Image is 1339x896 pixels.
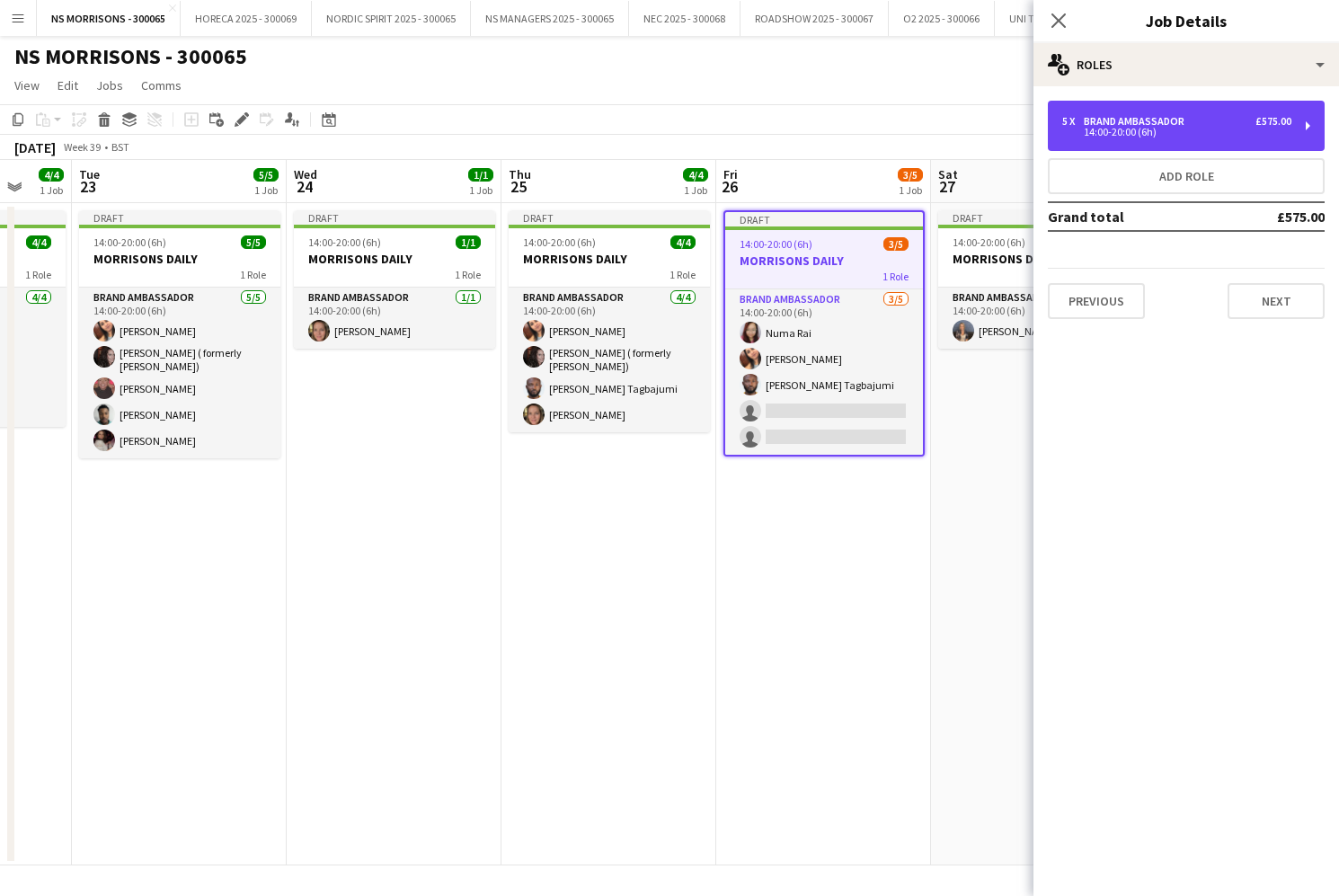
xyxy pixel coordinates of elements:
span: 24 [291,176,317,197]
button: UNI TOUR - 300067 [995,1,1110,36]
span: Comms [141,77,182,93]
span: 14:00-20:00 (6h) [93,235,166,249]
app-card-role: Brand Ambassador1/114:00-20:00 (6h)[PERSON_NAME] [294,288,495,349]
span: 1 Role [455,268,481,281]
app-card-role: Brand Ambassador1/114:00-20:00 (6h)[PERSON_NAME] [938,288,1139,349]
span: 1 Role [669,268,696,281]
span: Fri [723,166,738,182]
span: 1 Role [25,268,51,281]
h1: NS MORRISONS - 300065 [14,43,247,70]
span: Thu [509,166,531,182]
button: Add role [1048,158,1325,194]
button: ROADSHOW 2025 - 300067 [740,1,889,36]
span: 3/5 [898,168,923,182]
div: £575.00 [1255,115,1291,128]
h3: MORRISONS DAILY [938,251,1139,267]
h3: Job Details [1033,9,1339,32]
a: Edit [50,74,85,97]
div: 1 Job [469,183,492,197]
app-job-card: Draft14:00-20:00 (6h)4/4MORRISONS DAILY1 RoleBrand Ambassador4/414:00-20:00 (6h)[PERSON_NAME][PER... [509,210,710,432]
span: 14:00-20:00 (6h) [308,235,381,249]
button: HORECA 2025 - 300069 [181,1,312,36]
span: 14:00-20:00 (6h) [953,235,1025,249]
h3: MORRISONS DAILY [725,253,923,269]
div: 1 Job [40,183,63,197]
div: Brand Ambassador [1084,115,1192,128]
span: 23 [76,176,100,197]
div: Draft [509,210,710,225]
h3: MORRISONS DAILY [79,251,280,267]
button: NS MORRISONS - 300065 [37,1,181,36]
button: Next [1228,283,1325,319]
div: 5 x [1062,115,1084,128]
app-card-role: Brand Ambassador3/514:00-20:00 (6h)Numa Rai[PERSON_NAME][PERSON_NAME] Tagbajumi [725,289,923,455]
span: 1/1 [468,168,493,182]
div: Draft [725,212,923,226]
span: 5/5 [241,235,266,249]
div: Draft [294,210,495,225]
span: Week 39 [59,140,104,154]
td: Grand total [1048,202,1218,231]
div: Draft [938,210,1139,225]
app-job-card: Draft14:00-20:00 (6h)1/1MORRISONS DAILY1 RoleBrand Ambassador1/114:00-20:00 (6h)[PERSON_NAME] [294,210,495,349]
h3: MORRISONS DAILY [294,251,495,267]
button: Previous [1048,283,1145,319]
div: 1 Job [684,183,707,197]
span: 1 Role [240,268,266,281]
div: Roles [1033,43,1339,86]
button: NS MANAGERS 2025 - 300065 [471,1,629,36]
div: [DATE] [14,138,56,156]
button: NEC 2025 - 300068 [629,1,740,36]
span: 25 [506,176,531,197]
app-job-card: Draft14:00-20:00 (6h)3/5MORRISONS DAILY1 RoleBrand Ambassador3/514:00-20:00 (6h)Numa Rai[PERSON_N... [723,210,925,457]
span: 1 Role [882,270,909,283]
app-card-role: Brand Ambassador4/414:00-20:00 (6h)[PERSON_NAME][PERSON_NAME] ( formerly [PERSON_NAME])[PERSON_NA... [509,288,710,432]
span: 3/5 [883,237,909,251]
div: Draft [79,210,280,225]
span: 27 [936,176,958,197]
td: £575.00 [1218,202,1325,231]
a: Jobs [89,74,130,97]
span: Sat [938,166,958,182]
span: Edit [58,77,78,93]
span: Wed [294,166,317,182]
div: BST [111,140,129,154]
span: 26 [721,176,738,197]
a: View [7,74,47,97]
div: 14:00-20:00 (6h) [1062,128,1291,137]
app-job-card: Draft14:00-20:00 (6h)5/5MORRISONS DAILY1 RoleBrand Ambassador5/514:00-20:00 (6h)[PERSON_NAME][PER... [79,210,280,458]
span: 1/1 [456,235,481,249]
span: Tue [79,166,100,182]
app-card-role: Brand Ambassador5/514:00-20:00 (6h)[PERSON_NAME][PERSON_NAME] ( formerly [PERSON_NAME])[PERSON_NA... [79,288,280,458]
span: 4/4 [26,235,51,249]
span: 14:00-20:00 (6h) [740,237,812,251]
button: O2 2025 - 300066 [889,1,995,36]
span: 14:00-20:00 (6h) [523,235,596,249]
span: 4/4 [670,235,696,249]
h3: MORRISONS DAILY [509,251,710,267]
span: View [14,77,40,93]
span: Jobs [96,77,123,93]
div: 1 Job [899,183,922,197]
app-job-card: Draft14:00-20:00 (6h)1/1MORRISONS DAILY1 RoleBrand Ambassador1/114:00-20:00 (6h)[PERSON_NAME] [938,210,1139,349]
div: 1 Job [254,183,278,197]
span: 4/4 [683,168,708,182]
button: NORDIC SPIRIT 2025 - 300065 [312,1,471,36]
span: 4/4 [39,168,64,182]
a: Comms [134,74,189,97]
span: 5/5 [253,168,279,182]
